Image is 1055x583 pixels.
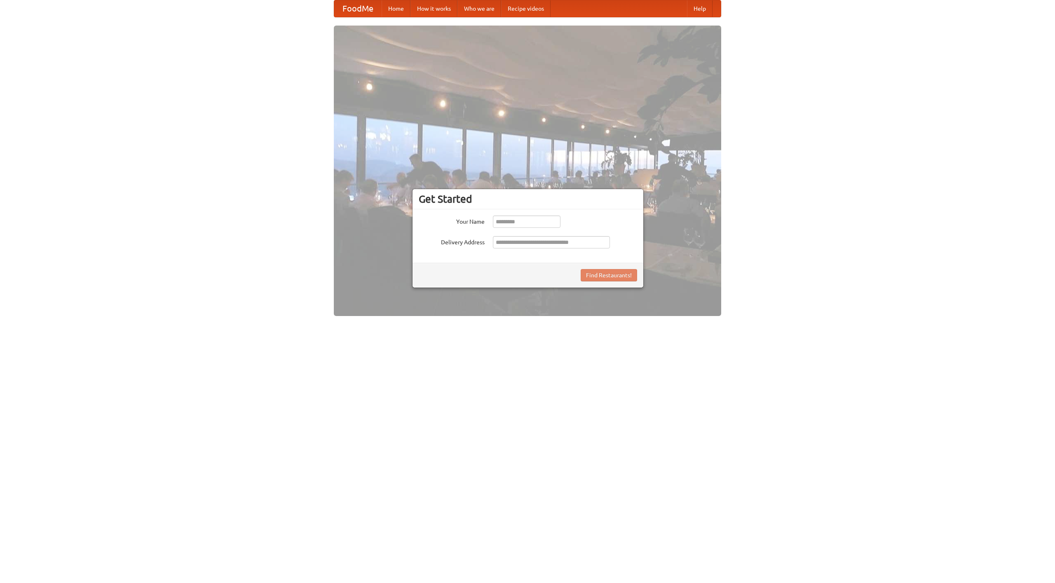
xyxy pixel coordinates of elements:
a: Recipe videos [501,0,551,17]
label: Your Name [419,215,485,226]
a: How it works [410,0,457,17]
label: Delivery Address [419,236,485,246]
h3: Get Started [419,193,637,205]
a: Home [382,0,410,17]
button: Find Restaurants! [581,269,637,281]
a: FoodMe [334,0,382,17]
a: Who we are [457,0,501,17]
a: Help [687,0,713,17]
